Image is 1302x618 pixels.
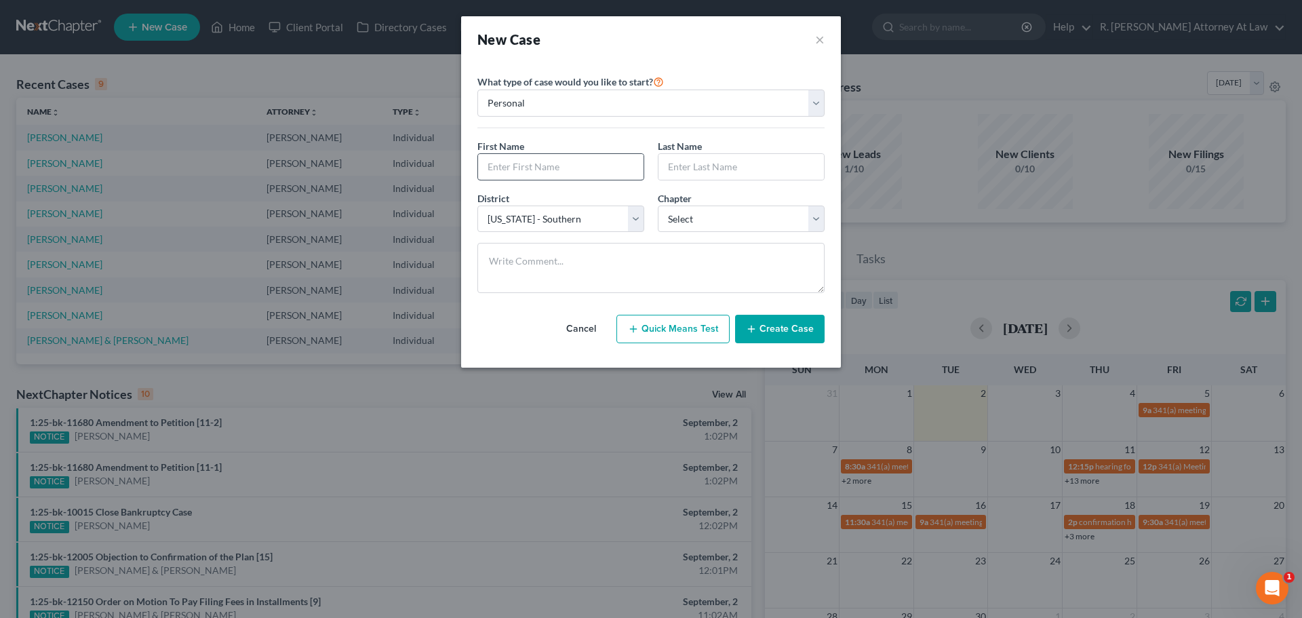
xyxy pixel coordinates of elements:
[477,73,664,90] label: What type of case would you like to start?
[551,315,611,343] button: Cancel
[658,140,702,152] span: Last Name
[815,30,825,49] button: ×
[1284,572,1295,583] span: 1
[477,140,524,152] span: First Name
[477,31,540,47] strong: New Case
[658,193,692,204] span: Chapter
[658,154,824,180] input: Enter Last Name
[616,315,730,343] button: Quick Means Test
[477,193,509,204] span: District
[735,315,825,343] button: Create Case
[1256,572,1288,604] iframe: Intercom live chat
[478,154,644,180] input: Enter First Name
